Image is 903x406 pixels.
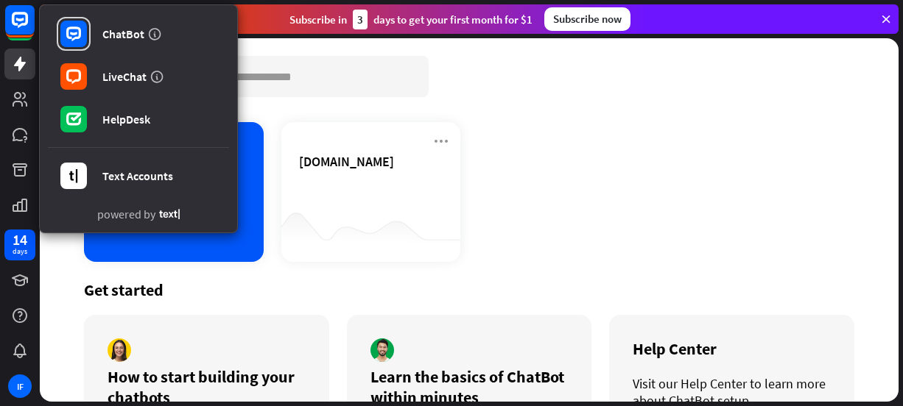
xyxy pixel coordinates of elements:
button: Open LiveChat chat widget [12,6,56,50]
div: Subscribe now [544,7,630,31]
div: days [13,246,27,257]
div: IF [8,374,32,398]
div: Subscribe in days to get your first month for $1 [289,10,533,29]
span: softlinkafrican.com [299,153,394,170]
a: 14 days [4,229,35,260]
img: author [370,338,394,362]
img: author [108,338,131,362]
div: Get started [84,279,854,300]
div: Help Center [633,338,831,359]
div: 3 [353,10,368,29]
div: 14 [13,233,27,246]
